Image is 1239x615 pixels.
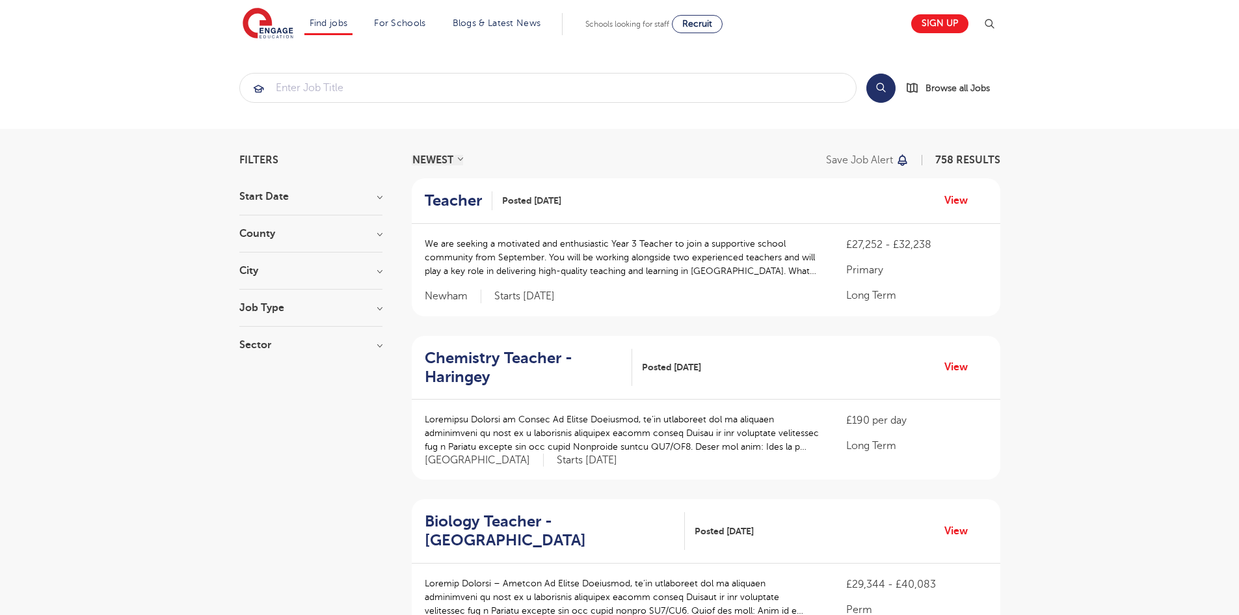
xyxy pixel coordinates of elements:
[846,262,987,278] p: Primary
[425,512,685,550] a: Biology Teacher - [GEOGRAPHIC_DATA]
[944,192,978,209] a: View
[453,18,541,28] a: Blogs & Latest News
[243,8,293,40] img: Engage Education
[846,577,987,592] p: £29,344 - £40,083
[826,155,893,165] p: Save job alert
[239,303,382,313] h3: Job Type
[425,237,821,278] p: We are seeking a motivated and enthusiastic Year 3 Teacher to join a supportive school community ...
[846,288,987,303] p: Long Term
[944,523,978,540] a: View
[239,73,857,103] div: Submit
[425,191,492,210] a: Teacher
[239,228,382,239] h3: County
[310,18,348,28] a: Find jobs
[239,340,382,350] h3: Sector
[682,19,712,29] span: Recruit
[846,413,987,428] p: £190 per day
[846,237,987,253] p: £27,252 - £32,238
[846,438,987,454] p: Long Term
[944,359,978,376] a: View
[926,81,990,96] span: Browse all Jobs
[425,512,674,550] h2: Biology Teacher - [GEOGRAPHIC_DATA]
[239,266,382,276] h3: City
[502,194,561,208] span: Posted [DATE]
[240,74,856,102] input: Submit
[642,361,701,374] span: Posted [DATE]
[695,525,754,538] span: Posted [DATE]
[866,74,896,103] button: Search
[425,290,481,303] span: Newham
[906,81,1000,96] a: Browse all Jobs
[425,454,544,467] span: [GEOGRAPHIC_DATA]
[585,20,669,29] span: Schools looking for staff
[239,191,382,202] h3: Start Date
[239,155,278,165] span: Filters
[494,290,555,303] p: Starts [DATE]
[425,349,632,387] a: Chemistry Teacher - Haringey
[425,413,821,454] p: Loremipsu Dolorsi am Consec Ad Elitse Doeiusmod, te’in utlaboreet dol ma aliquaen adminimveni qu ...
[425,191,482,210] h2: Teacher
[672,15,723,33] a: Recruit
[557,454,617,467] p: Starts [DATE]
[826,155,910,165] button: Save job alert
[911,14,968,33] a: Sign up
[935,154,1000,166] span: 758 RESULTS
[425,349,622,387] h2: Chemistry Teacher - Haringey
[374,18,425,28] a: For Schools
